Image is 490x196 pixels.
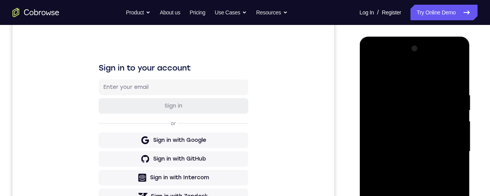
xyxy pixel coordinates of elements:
a: Try Online Demo [410,5,478,20]
div: Sign in with Google [141,127,194,135]
a: Go to the home page [12,8,59,17]
button: Resources [256,5,288,20]
a: About us [160,5,180,20]
div: Sign in with Zendesk [138,184,196,191]
h1: Sign in to your account [86,53,236,64]
button: Sign in with Zendesk [86,180,236,195]
div: Sign in with GitHub [141,146,193,154]
div: Sign in with Intercom [138,165,196,173]
button: Sign in with GitHub [86,142,236,158]
span: / [377,8,379,17]
input: Enter your email [91,74,231,82]
button: Sign in [86,89,236,105]
a: Log In [359,5,374,20]
a: Register [382,5,401,20]
button: Use Cases [215,5,247,20]
p: or [157,111,165,118]
a: Pricing [189,5,205,20]
button: Product [126,5,150,20]
button: Sign in with Intercom [86,161,236,177]
button: Sign in with Google [86,124,236,139]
